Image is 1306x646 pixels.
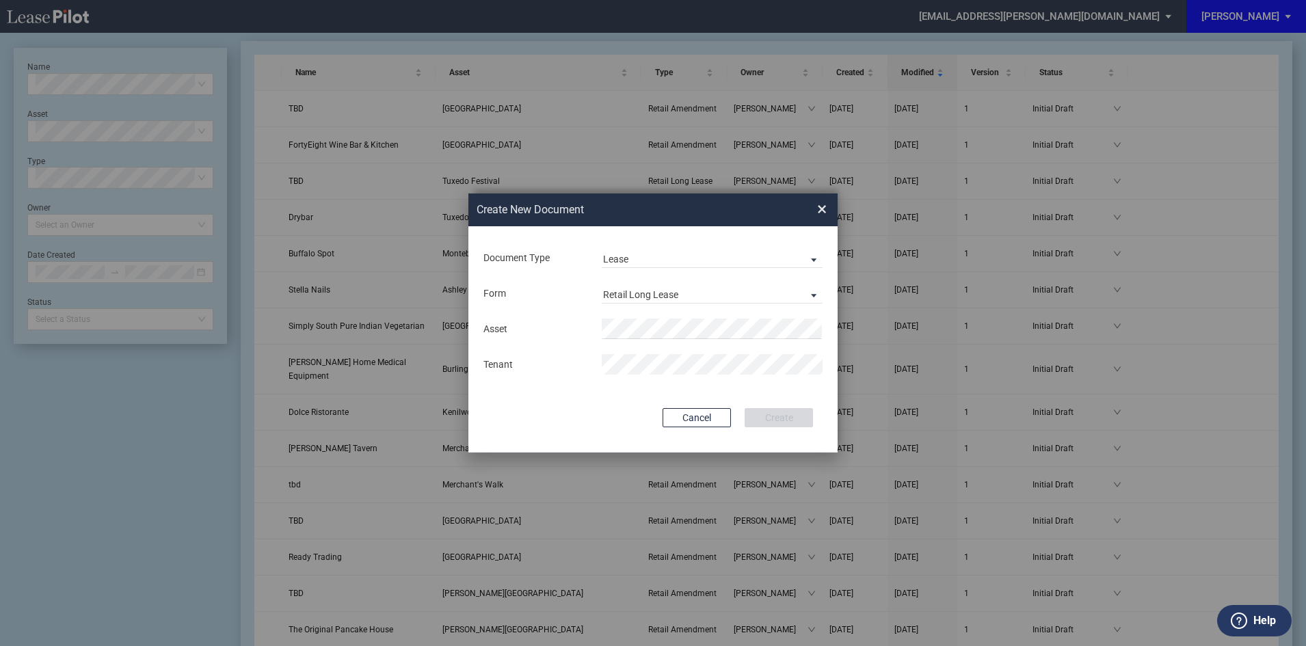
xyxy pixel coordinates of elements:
button: Cancel [663,408,731,427]
div: Tenant [475,358,594,372]
div: Lease [603,254,628,265]
md-dialog: Create New ... [468,193,838,453]
span: × [817,198,827,220]
label: Help [1253,612,1276,630]
div: Document Type [475,252,594,265]
md-select: Lease Form: Retail Long Lease [602,283,823,304]
div: Asset [475,323,594,336]
h2: Create New Document [477,202,768,217]
div: Form [475,287,594,301]
div: Retail Long Lease [603,289,678,300]
md-select: Document Type: Lease [602,247,823,268]
button: Create [745,408,813,427]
